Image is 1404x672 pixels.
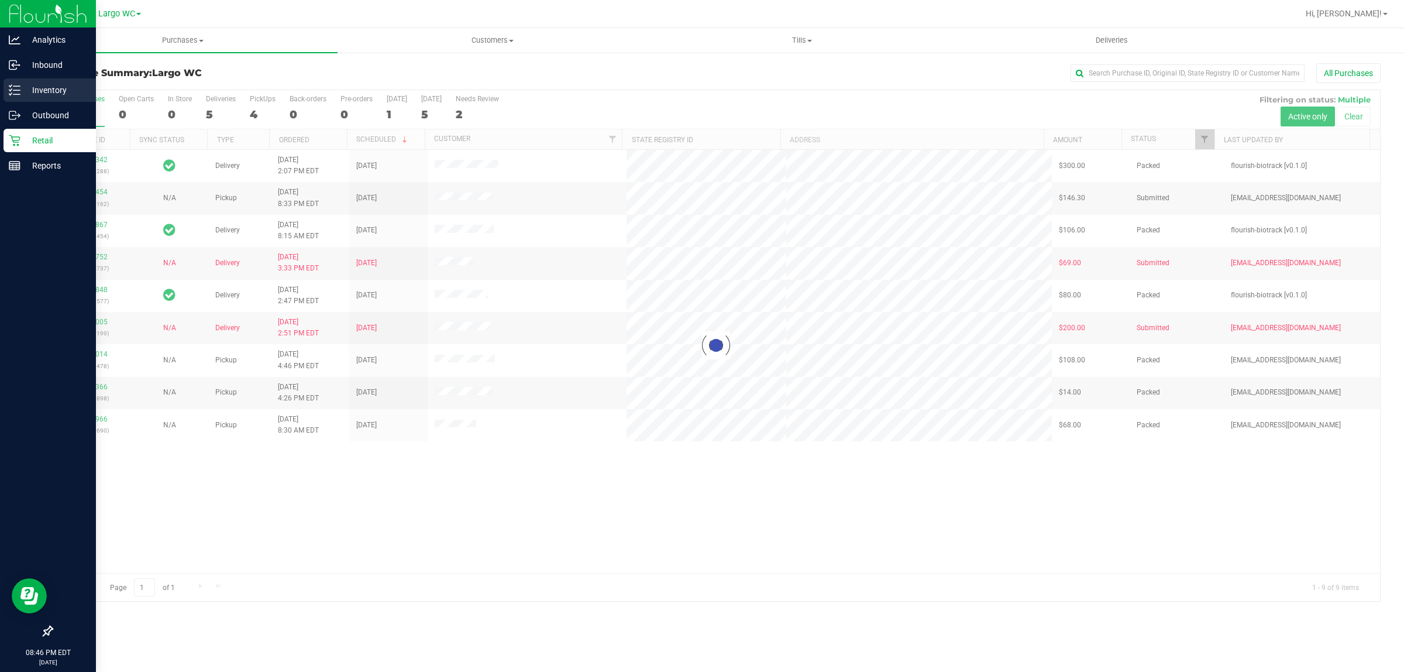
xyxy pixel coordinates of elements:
[152,67,202,78] span: Largo WC
[647,28,956,53] a: Tills
[957,28,1267,53] a: Deliveries
[28,35,338,46] span: Purchases
[1306,9,1382,18] span: Hi, [PERSON_NAME]!
[9,59,20,71] inline-svg: Inbound
[20,159,91,173] p: Reports
[9,34,20,46] inline-svg: Analytics
[1080,35,1144,46] span: Deliveries
[5,658,91,667] p: [DATE]
[20,108,91,122] p: Outbound
[9,84,20,96] inline-svg: Inventory
[20,33,91,47] p: Analytics
[12,578,47,613] iframe: Resource center
[51,68,494,78] h3: Purchase Summary:
[338,35,646,46] span: Customers
[28,28,338,53] a: Purchases
[20,58,91,72] p: Inbound
[338,28,647,53] a: Customers
[98,9,135,19] span: Largo WC
[20,133,91,148] p: Retail
[20,83,91,97] p: Inventory
[1316,63,1381,83] button: All Purchases
[9,135,20,146] inline-svg: Retail
[9,109,20,121] inline-svg: Outbound
[1071,64,1305,82] input: Search Purchase ID, Original ID, State Registry ID or Customer Name...
[5,647,91,658] p: 08:46 PM EDT
[9,160,20,172] inline-svg: Reports
[648,35,956,46] span: Tills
